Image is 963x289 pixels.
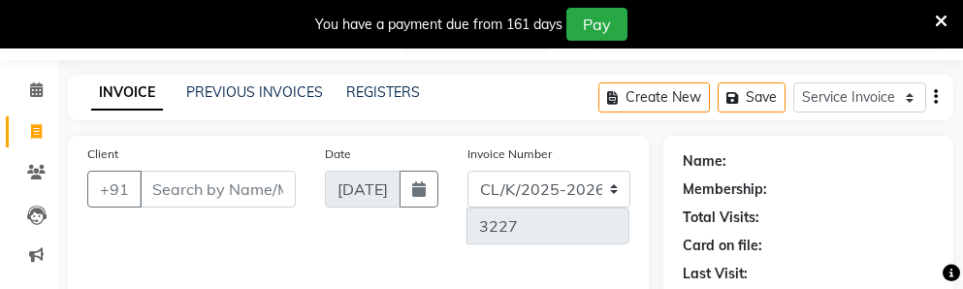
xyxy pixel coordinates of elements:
div: Name: [683,151,726,172]
button: Create New [598,82,710,112]
label: Client [87,145,118,163]
a: REGISTERS [346,83,420,101]
button: Pay [566,8,627,41]
div: Last Visit: [683,264,748,284]
label: Invoice Number [467,145,552,163]
div: You have a payment due from 161 days [315,15,562,35]
label: Date [325,145,351,163]
button: +91 [87,171,142,208]
button: Save [718,82,786,112]
div: Card on file: [683,236,762,256]
div: Total Visits: [683,208,759,228]
div: Membership: [683,179,767,200]
a: PREVIOUS INVOICES [186,83,323,101]
a: INVOICE [91,76,163,111]
input: Search by Name/Mobile/Email/Code [140,171,296,208]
